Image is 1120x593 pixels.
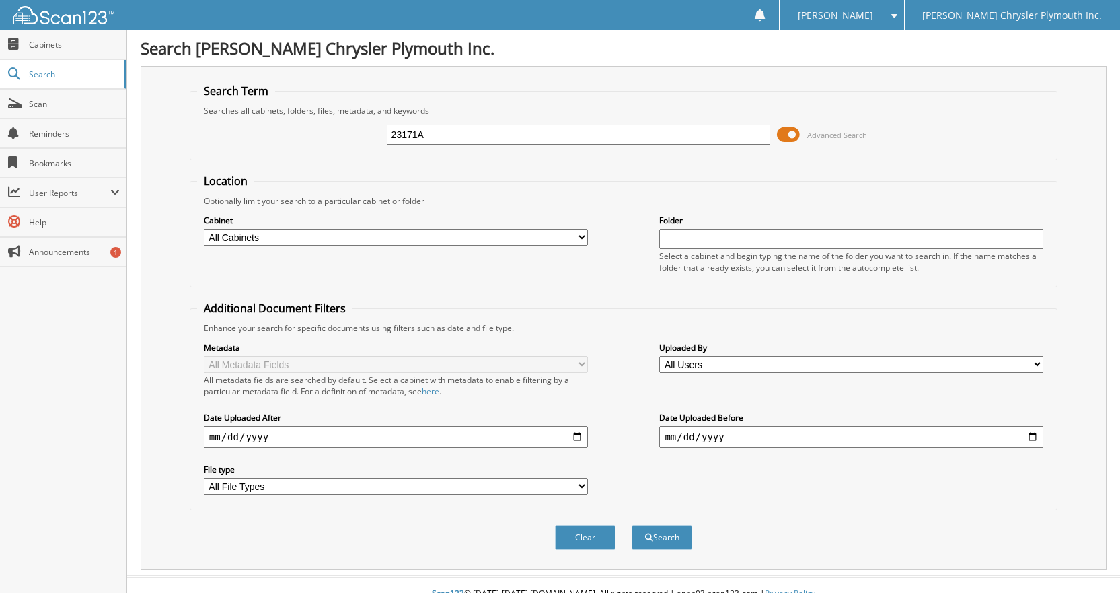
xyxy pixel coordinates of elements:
span: Announcements [29,246,120,258]
span: Advanced Search [807,130,867,140]
div: Searches all cabinets, folders, files, metadata, and keywords [197,105,1050,116]
span: Reminders [29,128,120,139]
div: Optionally limit your search to a particular cabinet or folder [197,195,1050,207]
legend: Search Term [197,83,275,98]
label: Date Uploaded Before [659,412,1043,423]
div: All metadata fields are searched by default. Select a cabinet with metadata to enable filtering b... [204,374,588,397]
img: scan123-logo-white.svg [13,6,114,24]
span: Search [29,69,118,80]
span: Bookmarks [29,158,120,169]
input: start [204,426,588,448]
span: User Reports [29,187,110,199]
span: Cabinets [29,39,120,50]
span: [PERSON_NAME] Chrysler Plymouth Inc. [922,11,1102,20]
span: Help [29,217,120,228]
h1: Search [PERSON_NAME] Chrysler Plymouth Inc. [141,37,1107,59]
div: Enhance your search for specific documents using filters such as date and file type. [197,322,1050,334]
label: Metadata [204,342,588,353]
button: Search [632,525,692,550]
span: [PERSON_NAME] [798,11,873,20]
button: Clear [555,525,615,550]
legend: Location [197,174,254,188]
label: Date Uploaded After [204,412,588,423]
label: Cabinet [204,215,588,226]
a: here [422,386,439,397]
span: Scan [29,98,120,110]
div: 1 [110,247,121,258]
input: end [659,426,1043,448]
label: Uploaded By [659,342,1043,353]
label: Folder [659,215,1043,226]
div: Select a cabinet and begin typing the name of the folder you want to search in. If the name match... [659,250,1043,273]
label: File type [204,464,588,475]
legend: Additional Document Filters [197,301,352,316]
